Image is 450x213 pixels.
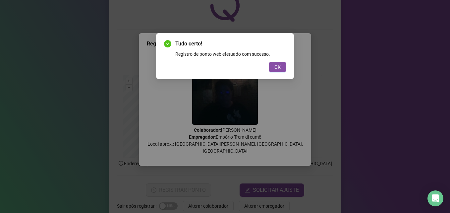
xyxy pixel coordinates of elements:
[164,40,171,47] span: check-circle
[269,62,286,72] button: OK
[175,40,286,48] span: Tudo certo!
[274,63,281,71] span: OK
[175,50,286,58] div: Registro de ponto web efetuado com sucesso.
[427,190,443,206] div: Open Intercom Messenger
